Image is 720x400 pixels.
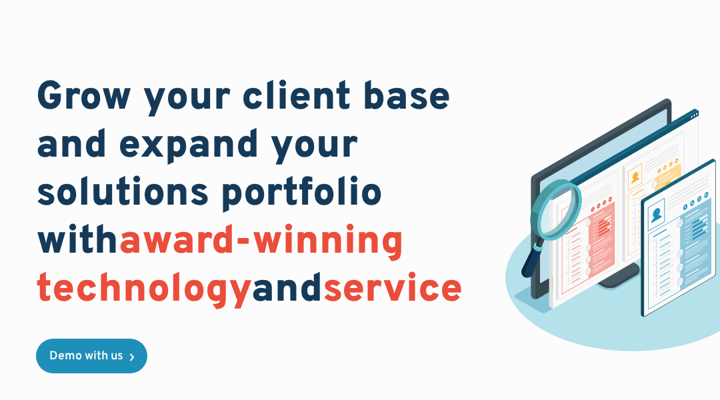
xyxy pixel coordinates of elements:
[36,339,147,373] a: Demo with us
[36,75,463,315] h1: Grow your client base and expand your solutions portfolio with and
[49,351,123,363] div: Demo with us
[36,217,404,316] span: award-winning technology
[323,265,463,316] span: service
